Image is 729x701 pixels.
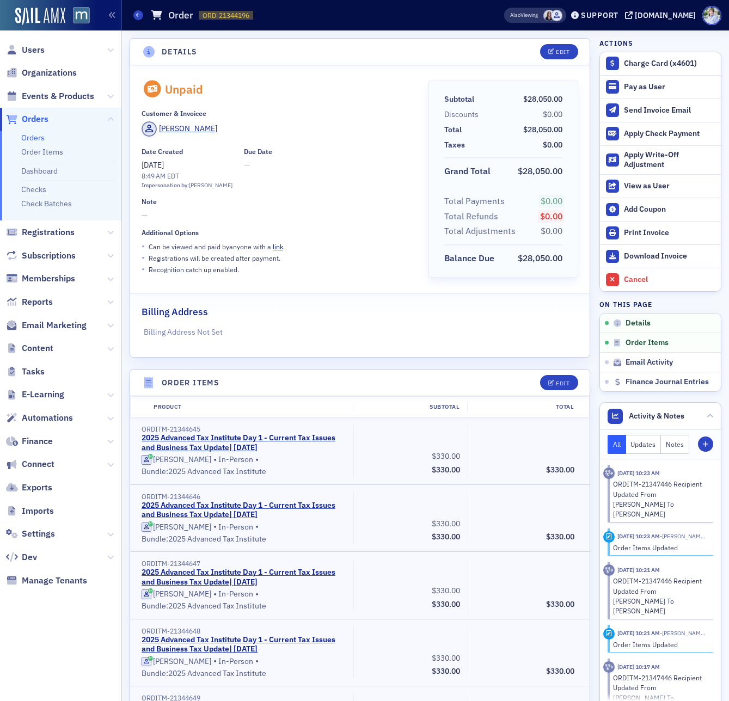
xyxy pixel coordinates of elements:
[153,657,211,667] div: [PERSON_NAME]
[6,482,52,494] a: Exports
[162,46,198,58] h4: Details
[617,663,660,671] time: 10/2/2025 10:17 AM
[546,599,574,609] span: $330.00
[546,532,574,542] span: $330.00
[22,67,77,79] span: Organizations
[6,389,64,401] a: E-Learning
[142,121,217,137] a: [PERSON_NAME]
[142,229,199,237] div: Additional Options
[142,425,346,433] div: ORDITM-21344645
[660,629,706,637] span: Justin Chase
[6,366,45,378] a: Tasks
[142,656,346,678] div: In-Person Bundle: 2025 Advanced Tax Institute
[432,599,460,609] span: $330.00
[213,454,217,465] span: •
[22,226,75,238] span: Registrations
[273,242,283,251] a: link
[603,468,615,479] div: Activity
[613,479,706,519] div: ORDITM-21347446 Recipient Updated From [PERSON_NAME] To [PERSON_NAME]
[65,7,90,26] a: View Homepage
[21,185,46,194] a: Checks
[543,109,562,119] span: $0.00
[600,122,721,145] button: Apply Check Payment
[213,589,217,600] span: •
[22,528,55,540] span: Settings
[600,198,721,221] button: Add Coupon
[444,109,482,120] span: Discounts
[626,377,709,387] span: Finance Journal Entries
[551,10,562,21] span: Justin Chase
[168,9,193,22] h1: Order
[661,435,689,454] button: Notes
[22,575,87,587] span: Manage Tenants
[22,342,53,354] span: Content
[142,433,342,452] a: 2025 Advanced Tax Institute Day 1 - Current Tax Issues and Business Tax Update| [DATE]
[165,82,203,96] div: Unpaid
[142,657,211,667] a: [PERSON_NAME]
[556,49,569,55] div: Edit
[603,628,615,639] div: Activity
[146,403,353,411] div: Product
[624,275,715,285] div: Cancel
[142,305,208,319] h2: Billing Address
[540,375,578,390] button: Edit
[629,410,684,422] span: Activity & Notes
[6,505,54,517] a: Imports
[213,521,217,532] span: •
[255,521,259,532] span: •
[444,165,491,178] div: Grand Total
[608,435,626,454] button: All
[142,454,346,477] div: In-Person Bundle: 2025 Advanced Tax Institute
[22,551,37,563] span: Dev
[625,11,700,19] button: [DOMAIN_NAME]
[432,666,460,676] span: $330.00
[660,532,706,540] span: Justin Chase
[444,139,465,151] div: Taxes
[624,59,715,69] div: Charge Card (x4601)
[6,90,94,102] a: Events & Products
[624,150,715,169] div: Apply Write-Off Adjustment
[510,11,520,19] div: Also
[6,435,53,447] a: Finance
[556,380,569,386] div: Edit
[510,11,538,19] span: Viewing
[153,455,211,465] div: [PERSON_NAME]
[142,263,145,275] span: •
[255,656,259,667] span: •
[624,205,715,214] div: Add Coupon
[624,82,715,92] div: Pay as User
[626,358,673,367] span: Email Activity
[600,244,721,268] a: Download Invoice
[255,589,259,600] span: •
[444,109,479,120] div: Discounts
[523,125,562,134] span: $28,050.00
[21,133,45,143] a: Orders
[444,210,502,223] span: Total Refunds
[613,639,706,649] div: Order Items Updated
[432,532,460,542] span: $330.00
[444,252,494,265] div: Balance Due
[142,171,166,180] time: 8:49 AM
[467,403,581,411] div: Total
[159,123,217,134] div: [PERSON_NAME]
[624,181,715,191] div: View as User
[22,90,94,102] span: Events & Products
[142,455,211,465] a: [PERSON_NAME]
[142,501,342,520] a: 2025 Advanced Tax Institute Day 1 - Current Tax Issues and Business Tax Update| [DATE]
[624,228,715,238] div: Print Invoice
[22,435,53,447] span: Finance
[444,124,465,136] span: Total
[73,7,90,24] img: SailAMX
[244,147,272,156] div: Due Date
[22,44,45,56] span: Users
[617,532,660,540] time: 10/2/2025 10:23 AM
[6,458,54,470] a: Connect
[142,522,211,532] a: [PERSON_NAME]
[162,377,219,389] h4: Order Items
[213,656,217,667] span: •
[166,171,179,180] span: EDT
[21,199,72,208] a: Check Batches
[6,226,75,238] a: Registrations
[600,221,721,244] a: Print Invoice
[142,252,145,263] span: •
